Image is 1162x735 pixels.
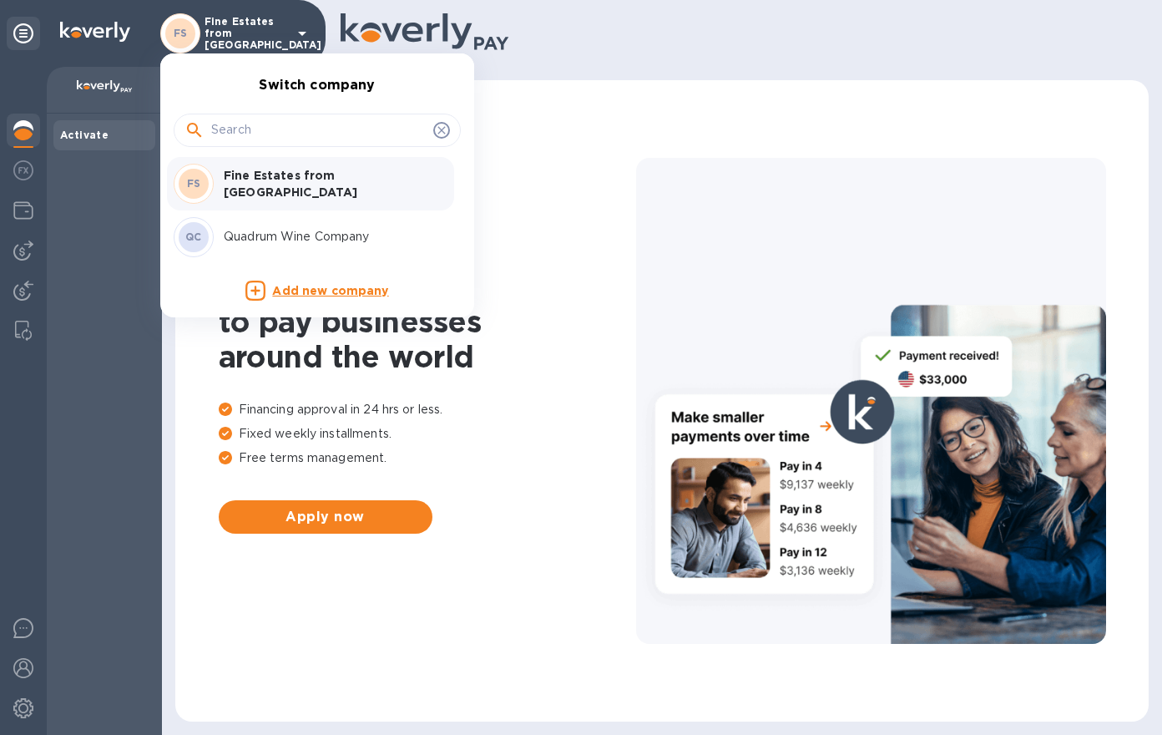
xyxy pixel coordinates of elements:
[224,228,434,246] p: Quadrum Wine Company
[185,231,202,243] b: QC
[187,177,201,190] b: FS
[272,282,388,301] p: Add new company
[211,118,427,143] input: Search
[224,167,434,200] p: Fine Estates from [GEOGRAPHIC_DATA]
